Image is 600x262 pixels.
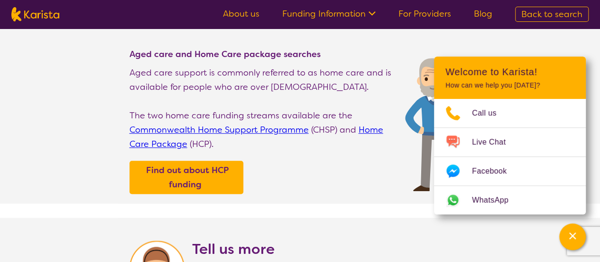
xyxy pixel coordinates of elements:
[132,163,241,192] a: Find out about HCP funding
[472,106,508,120] span: Call us
[521,9,582,20] span: Back to search
[129,108,396,151] p: The two home care funding streams available are the (CHSP) and (HCP).
[515,7,589,22] a: Back to search
[129,124,309,136] a: Commonwealth Home Support Programme
[445,81,574,89] p: How can we help you [DATE]?
[434,57,586,214] div: Channel Menu
[474,8,492,19] a: Blog
[445,66,574,78] h2: Welcome to Karista!
[472,193,520,207] span: WhatsApp
[434,99,586,214] ul: Choose channel
[146,165,229,190] b: Find out about HCP funding
[129,66,396,94] p: Aged care support is commonly referred to as home care and is available for people who are over [...
[282,8,376,19] a: Funding Information
[559,223,586,250] button: Channel Menu
[192,241,471,258] h2: Tell us more
[405,58,462,191] img: Find Age care and home care package services and providers
[129,49,396,60] h4: Aged care and Home Care package searches
[11,7,59,21] img: Karista logo
[398,8,451,19] a: For Providers
[472,135,517,149] span: Live Chat
[223,8,259,19] a: About us
[434,186,586,214] a: Web link opens in a new tab.
[472,164,518,178] span: Facebook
